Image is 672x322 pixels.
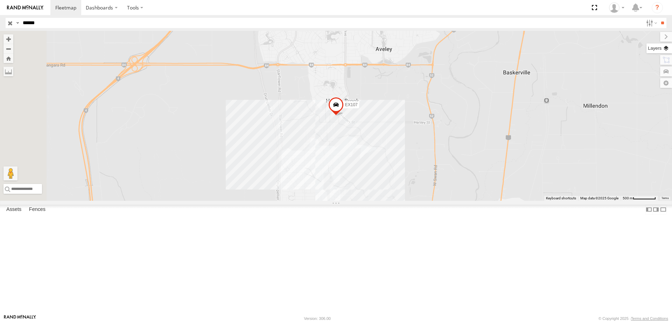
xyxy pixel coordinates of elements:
label: Dock Summary Table to the Left [645,205,652,215]
label: Search Filter Options [643,18,658,28]
button: Zoom in [3,34,13,44]
a: Visit our Website [4,315,36,322]
label: Map Settings [660,78,672,88]
button: Keyboard shortcuts [546,196,576,201]
span: EX107 [345,102,358,107]
a: Terms (opens in new tab) [661,197,669,200]
button: Map scale: 500 m per 62 pixels [621,196,658,201]
label: Search Query [15,18,20,28]
span: Map data ©2025 Google [580,196,618,200]
a: Terms and Conditions [631,316,668,321]
i: ? [652,2,663,13]
button: Drag Pegman onto the map to open Street View [3,166,17,180]
label: Measure [3,67,13,76]
label: Assets [3,205,25,214]
label: Fences [26,205,49,214]
label: Hide Summary Table [660,205,667,215]
label: Dock Summary Table to the Right [652,205,659,215]
img: rand-logo.svg [7,5,43,10]
div: Luke Walker [607,2,627,13]
span: 500 m [623,196,633,200]
div: © Copyright 2025 - [598,316,668,321]
button: Zoom out [3,44,13,54]
div: Version: 306.00 [304,316,331,321]
button: Zoom Home [3,54,13,63]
